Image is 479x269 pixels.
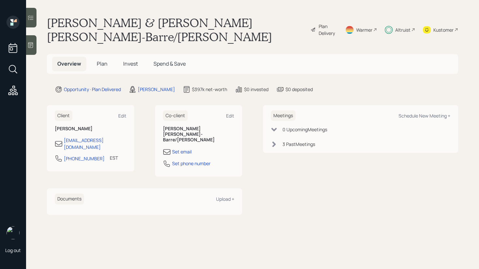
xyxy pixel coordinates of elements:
span: Overview [57,60,81,67]
div: 0 Upcoming Meeting s [283,126,327,133]
div: 3 Past Meeting s [283,141,315,148]
div: [PERSON_NAME] [138,86,175,93]
div: Schedule New Meeting + [399,113,450,119]
span: Spend & Save [153,60,186,67]
span: Plan [97,60,108,67]
div: Warmer [356,26,372,33]
div: Upload + [216,196,234,202]
div: Plan Delivery [319,23,337,37]
div: Set email [172,148,192,155]
h1: [PERSON_NAME] & [PERSON_NAME] [PERSON_NAME]-Barre/[PERSON_NAME] [47,16,305,44]
div: Edit [226,113,234,119]
h6: Documents [55,194,84,204]
div: $397k net-worth [192,86,227,93]
div: Altruist [395,26,411,33]
div: [PHONE_NUMBER] [64,155,105,162]
div: EST [110,154,118,161]
h6: Meetings [271,110,296,121]
h6: [PERSON_NAME] [PERSON_NAME]-Barre/[PERSON_NAME] [163,126,235,142]
div: Kustomer [433,26,454,33]
img: retirable_logo.png [7,226,20,239]
h6: [PERSON_NAME] [55,126,126,132]
span: Invest [123,60,138,67]
div: Opportunity · Plan Delivered [64,86,121,93]
div: $0 invested [244,86,269,93]
h6: Co-client [163,110,188,121]
h6: Client [55,110,72,121]
div: Set phone number [172,160,210,167]
div: [EMAIL_ADDRESS][DOMAIN_NAME] [64,137,126,150]
div: Log out [5,247,21,253]
div: Edit [118,113,126,119]
div: $0 deposited [285,86,313,93]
